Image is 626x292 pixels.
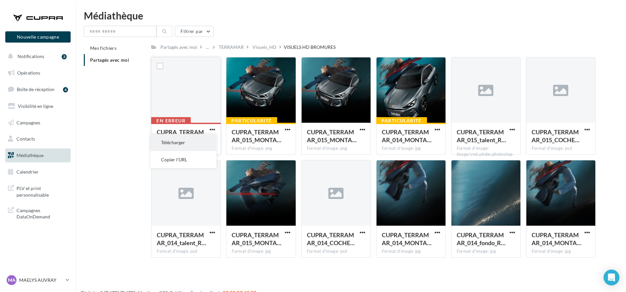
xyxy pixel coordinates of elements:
[5,31,71,43] button: Nouvelle campagne
[151,117,191,124] div: En erreur
[232,146,290,151] div: Format d'image: png
[376,117,427,124] div: Particularité
[150,134,216,151] button: Télécharger
[157,231,206,246] span: CUPRA_TERRAMAR_014_talent_RVB
[457,231,506,246] span: CUPRA_TERRAMAR_014_fondo_RVB
[252,44,277,50] div: Visuels_HD
[19,277,63,283] p: MAELYS AUVRAY
[457,146,515,157] div: Format d'image: image/vnd.adobe.photoshop
[532,146,590,151] div: Format d'image: psd
[205,43,210,52] div: ...
[8,277,16,283] span: MA
[17,70,40,76] span: Opérations
[4,82,72,96] a: Boîte de réception4
[382,231,432,246] span: CUPRA_TERRAMAR_014_MONTAGE_FONDO-TALENT_KAKE_RVB
[17,53,44,59] span: Notifications
[157,248,215,254] div: Format d'image: psd
[16,152,44,158] span: Médiathèque
[5,274,71,286] a: MA MAELYS AUVRAY
[4,66,72,80] a: Opérations
[4,181,72,201] a: PLV et print personnalisable
[18,103,53,109] span: Visibilité en ligne
[232,231,281,246] span: CUPRA_TERRAMAR_015_MONTAGE_FONDO-TALENT_4x3_RVB
[226,117,277,124] div: Particularité
[16,184,68,198] span: PLV et print personnalisable
[157,128,206,144] span: CUPRA_TERRAMAR_015_fondo_RVB
[382,146,440,151] div: Format d'image: jpg
[284,44,336,50] div: VISUELS HD BROMURES
[160,44,197,50] div: Partagés avec moi
[16,169,39,175] span: Calendrier
[4,116,72,130] a: Campagnes
[219,44,244,50] div: TERRAMAR
[307,146,365,151] div: Format d'image: png
[90,45,116,51] span: Mes fichiers
[90,57,129,63] span: Partagés avec moi
[175,26,214,37] button: Filtrer par
[4,165,72,179] a: Calendrier
[17,86,54,92] span: Boîte de réception
[4,148,72,162] a: Médiathèque
[307,128,357,144] span: CUPRA_TERRAMAR_015_MONTAGE_4x3_
[307,248,365,254] div: Format d'image: psd
[63,87,68,92] div: 4
[232,248,290,254] div: Format d'image: jpg
[307,231,355,246] span: CUPRA_TERRAMAR_014_COCHE_SP_RVB
[62,54,67,59] div: 3
[4,132,72,146] a: Contacts
[604,270,619,285] div: Open Intercom Messenger
[4,203,72,223] a: Campagnes DataOnDemand
[232,128,281,144] span: CUPRA_TERRAMAR_015_MONTAGE_FONDO-TALENT_4x3_RVB
[457,248,515,254] div: Format d'image: jpg
[382,248,440,254] div: Format d'image: jpg
[84,11,618,20] div: Médiathèque
[150,151,216,168] button: Copier l'URL
[16,136,35,142] span: Contacts
[4,99,72,113] a: Visibilité en ligne
[532,231,581,246] span: CUPRA_TERRAMAR_014_MONTAGE_FONDO-TALENT_SP_RVB
[457,128,506,144] span: CUPRA_TERRAMAR_015_talent_RVB
[532,128,579,144] span: CUPRA_TERRAMAR_015_COCHE_4x3_RVB
[382,128,432,144] span: CUPRA_TERRAMAR_014_MONTAGE_FONDO-TALENT_SP_RVB
[4,49,69,63] button: Notifications 3
[16,119,40,125] span: Campagnes
[532,248,590,254] div: Format d'image: jpg
[16,206,68,220] span: Campagnes DataOnDemand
